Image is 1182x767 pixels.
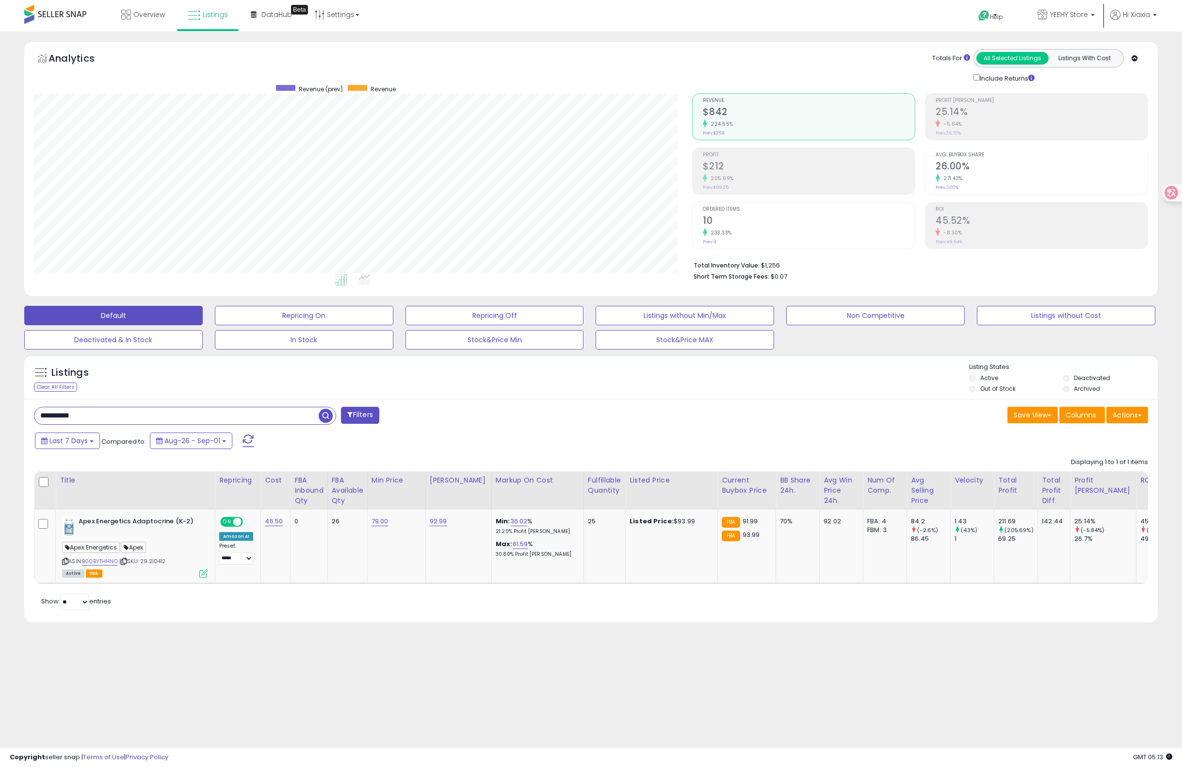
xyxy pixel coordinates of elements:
span: Profit [703,152,915,158]
div: % [496,517,576,535]
button: In Stock [215,330,393,350]
div: 45.52% [1140,517,1180,526]
a: B00BYTHHNO [82,557,118,566]
h2: 26.00% [936,161,1148,174]
span: Aug-26 - Sep-01 [164,436,220,446]
div: [PERSON_NAME] [430,475,487,485]
span: Overview [133,10,165,19]
button: All Selected Listings [976,52,1049,65]
p: 30.80% Profit [PERSON_NAME] [496,551,576,558]
div: Amazon AI [219,532,253,541]
label: Active [980,374,998,382]
label: Archived [1074,384,1100,393]
span: 91.99 [743,517,758,526]
div: Preset: [219,543,253,565]
div: FBM: 3 [867,526,899,534]
small: (-5.84%) [1081,526,1104,534]
span: 93.99 [743,530,760,539]
span: FBA [86,569,102,578]
h2: 45.52% [936,215,1148,228]
div: Profit [PERSON_NAME] [1074,475,1132,496]
div: 70% [780,517,812,526]
div: ASIN: [62,517,208,577]
a: 61.59 [513,539,528,549]
span: Revenue (prev) [299,85,343,93]
button: Repricing Off [405,306,584,325]
small: 224.65% [707,120,733,128]
span: OFF [242,518,257,526]
span: ROI [936,207,1148,212]
span: Ordered Items [703,207,915,212]
div: Current Buybox Price [722,475,772,496]
a: 46.50 [265,517,283,526]
div: Include Returns [966,72,1046,83]
a: 92.99 [430,517,447,526]
small: Prev: 7.00% [936,184,958,190]
div: FBA inbound Qty [294,475,324,506]
button: Filters [341,407,379,424]
label: Out of Stock [980,384,1016,393]
div: 26 [332,517,360,526]
small: 271.43% [940,175,963,182]
button: Listings With Cost [1048,52,1120,65]
div: Displaying 1 to 1 of 1 items [1071,458,1148,467]
div: Num of Comp. [867,475,903,496]
div: Listed Price [630,475,713,485]
span: $0.07 [771,272,787,281]
div: FBA Available Qty [332,475,363,506]
button: Listings without Cost [977,306,1155,325]
div: BB Share 24h. [780,475,815,496]
small: (43%) [961,526,977,534]
h2: 10 [703,215,915,228]
span: ON [221,518,233,526]
span: Last 7 Days [49,436,88,446]
i: Get Help [978,10,990,22]
div: Clear All Filters [34,383,77,392]
a: Help [971,2,1022,32]
span: Revenue [371,85,396,93]
label: Deactivated [1074,374,1110,382]
small: 205.69% [707,175,734,182]
small: Prev: 3 [703,239,716,245]
span: Hi Xiaxia [1123,10,1150,19]
button: Listings without Min/Max [596,306,774,325]
div: 211.69 [998,517,1037,526]
span: Avg. Buybox Share [936,152,1148,158]
button: Actions [1106,407,1148,423]
button: Last 7 Days [35,433,100,449]
div: 92.02 [824,517,856,526]
li: $1,256 [694,259,1141,270]
h2: $212 [703,161,915,174]
p: Listing States: [969,363,1158,372]
th: The percentage added to the cost of goods (COGS) that forms the calculator for Min & Max prices. [491,471,583,510]
b: Min: [496,517,510,526]
span: Listings [203,10,228,19]
a: Hi Xiaxia [1110,10,1157,32]
button: Stock&Price MAX [596,330,774,350]
span: All listings currently available for purchase on Amazon [62,569,84,578]
b: Short Term Storage Fees: [694,272,769,281]
div: Min Price [372,475,421,485]
div: Totals For [932,54,970,63]
span: Profit [PERSON_NAME] [936,98,1148,103]
div: Avg Selling Price [911,475,946,506]
span: | SKU: 29.2|0412 [119,557,166,565]
span: Apex [121,542,146,553]
span: Apex Energetics [62,542,120,553]
div: 26.7% [1074,534,1136,543]
span: Revenue [703,98,915,103]
span: Help [990,13,1003,21]
button: Repricing On [215,306,393,325]
small: FBA [722,517,740,528]
small: (-8.3%) [1147,526,1167,534]
div: FBA: 4 [867,517,899,526]
div: 84.2 [911,517,950,526]
div: Tooltip anchor [291,5,308,15]
div: Avg Win Price 24h. [824,475,859,506]
div: Markup on Cost [496,475,580,485]
div: Title [60,475,211,485]
small: -5.84% [940,120,962,128]
button: Columns [1059,407,1105,423]
button: Save View [1007,407,1058,423]
div: 1 [955,534,994,543]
